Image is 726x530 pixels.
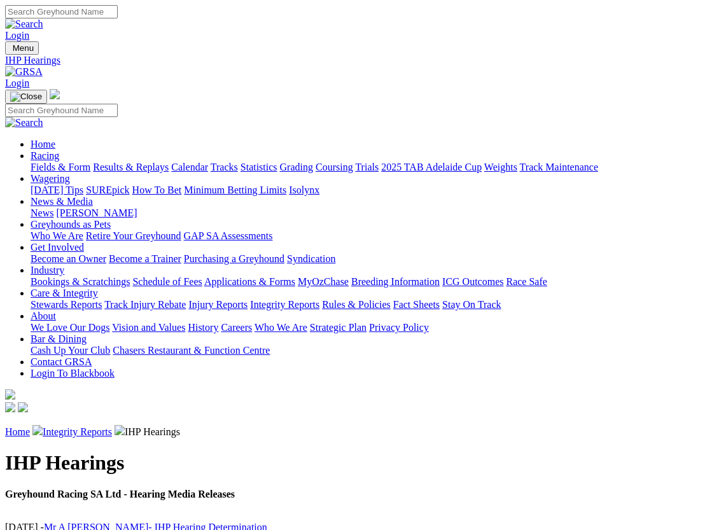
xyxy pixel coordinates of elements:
a: Home [31,139,55,150]
a: Fields & Form [31,162,90,172]
a: [DATE] Tips [31,185,83,195]
img: logo-grsa-white.png [50,89,60,99]
a: Bar & Dining [31,333,87,344]
a: Wagering [31,173,70,184]
a: Retire Your Greyhound [86,230,181,241]
a: Racing [31,150,59,161]
div: Care & Integrity [31,299,721,310]
a: SUREpick [86,185,129,195]
a: Who We Are [255,322,307,333]
a: Cash Up Your Club [31,345,110,356]
a: About [31,310,56,321]
a: Strategic Plan [310,322,366,333]
a: Become an Owner [31,253,106,264]
strong: Greyhound Racing SA Ltd - Hearing Media Releases [5,489,235,499]
a: Bookings & Scratchings [31,276,130,287]
a: Stewards Reports [31,299,102,310]
div: Greyhounds as Pets [31,230,721,242]
a: Who We Are [31,230,83,241]
img: chevron-right.svg [32,425,43,435]
a: ICG Outcomes [442,276,503,287]
input: Search [5,5,118,18]
a: Calendar [171,162,208,172]
button: Toggle navigation [5,90,47,104]
a: Race Safe [506,276,547,287]
a: Integrity Reports [250,299,319,310]
img: Close [10,92,42,102]
a: Get Involved [31,242,84,253]
a: Login [5,30,29,41]
a: Tracks [211,162,238,172]
a: Become a Trainer [109,253,181,264]
a: IHP Hearings [5,55,721,66]
a: Breeding Information [351,276,440,287]
div: Bar & Dining [31,345,721,356]
a: Greyhounds as Pets [31,219,111,230]
img: facebook.svg [5,402,15,412]
a: Contact GRSA [31,356,92,367]
img: chevron-right.svg [115,425,125,435]
a: Schedule of Fees [132,276,202,287]
a: Vision and Values [112,322,185,333]
a: Track Maintenance [520,162,598,172]
a: Weights [484,162,517,172]
a: 2025 TAB Adelaide Cup [381,162,482,172]
a: We Love Our Dogs [31,322,109,333]
a: Track Injury Rebate [104,299,186,310]
a: Integrity Reports [43,426,112,437]
a: Privacy Policy [369,322,429,333]
a: News [31,207,53,218]
a: Coursing [316,162,353,172]
a: Care & Integrity [31,288,98,298]
a: [PERSON_NAME] [56,207,137,218]
h1: IHP Hearings [5,451,721,475]
img: twitter.svg [18,402,28,412]
a: Isolynx [289,185,319,195]
a: News & Media [31,196,93,207]
div: Get Involved [31,253,721,265]
a: Industry [31,265,64,275]
a: How To Bet [132,185,182,195]
div: Racing [31,162,721,173]
img: GRSA [5,66,43,78]
a: Syndication [287,253,335,264]
a: GAP SA Assessments [184,230,273,241]
a: Home [5,426,30,437]
div: Industry [31,276,721,288]
img: Search [5,117,43,129]
a: Trials [355,162,379,172]
a: Fact Sheets [393,299,440,310]
img: logo-grsa-white.png [5,389,15,400]
a: Login [5,78,29,88]
span: Menu [13,43,34,53]
a: Applications & Forms [204,276,295,287]
a: Chasers Restaurant & Function Centre [113,345,270,356]
a: Grading [280,162,313,172]
a: Results & Replays [93,162,169,172]
a: History [188,322,218,333]
a: Purchasing a Greyhound [184,253,284,264]
div: About [31,322,721,333]
p: IHP Hearings [5,425,721,438]
button: Toggle navigation [5,41,39,55]
a: Careers [221,322,252,333]
img: Search [5,18,43,30]
a: Injury Reports [188,299,248,310]
a: Rules & Policies [322,299,391,310]
a: Stay On Track [442,299,501,310]
div: Wagering [31,185,721,196]
a: MyOzChase [298,276,349,287]
div: News & Media [31,207,721,219]
input: Search [5,104,118,117]
a: Statistics [241,162,277,172]
a: Minimum Betting Limits [184,185,286,195]
a: Login To Blackbook [31,368,115,379]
